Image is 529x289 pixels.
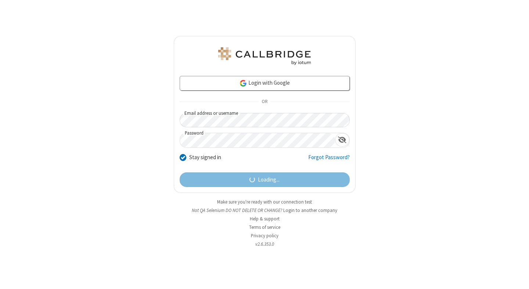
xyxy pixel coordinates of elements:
[189,153,221,162] label: Stay signed in
[249,224,280,230] a: Terms of service
[180,133,335,147] input: Password
[308,153,350,167] a: Forgot Password?
[250,216,280,222] a: Help & support
[174,207,356,214] li: Not QA Selenium DO NOT DELETE OR CHANGE?
[217,199,312,205] a: Make sure you're ready with our connection test
[259,97,270,107] span: OR
[335,133,349,147] div: Show password
[258,176,280,184] span: Loading...
[174,241,356,248] li: v2.6.353.0
[239,79,247,87] img: google-icon.png
[217,47,312,65] img: QA Selenium DO NOT DELETE OR CHANGE
[283,207,337,214] button: Login to another company
[180,76,350,91] a: Login with Google
[180,172,350,187] button: Loading...
[251,233,278,239] a: Privacy policy
[180,113,350,127] input: Email address or username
